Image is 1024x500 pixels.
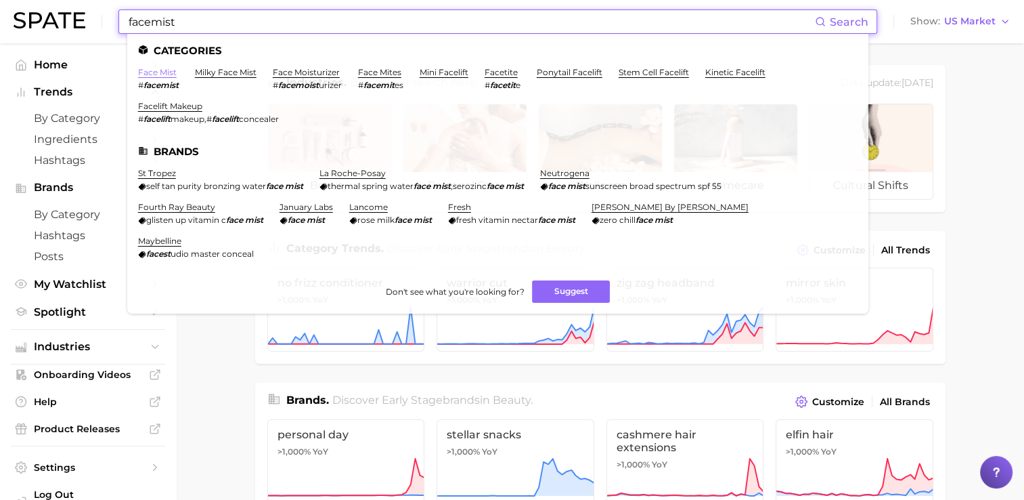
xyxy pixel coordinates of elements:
span: Spotlight [34,306,142,318]
em: facemoist [278,80,319,90]
span: concealer [239,114,279,124]
span: Show [910,18,940,25]
span: rose milk [357,215,395,225]
em: facetit [490,80,516,90]
em: face mist [226,215,263,225]
span: Hashtags [34,154,142,167]
a: Hashtags [11,225,165,246]
span: serozinc [453,181,487,191]
span: fresh vitamin nectar [456,215,538,225]
a: face mites [358,67,401,77]
a: january labs [280,202,333,212]
em: facest [146,249,171,259]
em: face mist [395,215,432,225]
span: # [485,80,490,90]
em: face mist [487,181,524,191]
a: fourth ray beauty [138,202,215,212]
div: , [319,181,524,191]
a: My Watchlist [11,274,165,295]
span: >1,000% [786,446,819,457]
span: # [358,80,363,90]
em: face mist [636,215,673,225]
span: Trends [34,86,142,98]
button: Suggest [532,280,610,303]
span: Posts [34,250,142,263]
a: Ingredients [11,129,165,150]
a: neutrogena [540,168,589,178]
a: face moisturizer [273,67,340,77]
a: Hashtags [11,150,165,171]
div: Data update: [DATE] [841,75,933,93]
span: YoY [482,446,497,457]
input: Search here for a brand, industry, or ingredient [127,10,815,33]
span: es [395,80,403,90]
span: Don't see what you're looking for? [385,287,524,297]
a: mini facelift [420,67,468,77]
span: beauty [493,394,531,407]
em: facemit [363,80,395,90]
span: udio master conceal [171,249,254,259]
em: face mist [548,181,585,191]
span: >1,000% [617,459,650,470]
a: stem cell facelift [619,67,689,77]
li: Brands [138,146,858,157]
a: facetite [485,67,518,77]
a: Onboarding Videos [11,364,165,385]
li: Categories [138,45,858,56]
a: Home [11,54,165,75]
span: personal day [277,428,415,441]
span: urizer [319,80,342,90]
span: Help [34,396,142,408]
button: Brands [11,178,165,198]
a: Product Releases [11,419,165,439]
span: glisten up vitamin c [146,215,226,225]
span: stellar snacks [447,428,584,441]
span: YoY [821,446,837,457]
div: , [138,114,279,124]
a: by Category [11,204,165,225]
span: sunscreen broad spectrum spf 55 [585,181,721,191]
span: # [138,114,143,124]
span: elfin hair [786,428,923,441]
span: Brands [34,182,142,194]
span: cultural shifts [809,172,933,199]
span: All Trends [881,245,930,256]
a: maybelline [138,236,181,246]
span: All Brands [880,396,930,408]
span: YoY [313,446,328,457]
a: Help [11,392,165,412]
span: My Watchlist [34,278,142,291]
button: Customize [792,392,867,411]
em: face mist [288,215,325,225]
span: US Market [944,18,996,25]
em: face mist [266,181,303,191]
button: ShowUS Market [907,13,1014,30]
span: >1,000% [447,446,480,457]
button: Industries [11,337,165,357]
span: Hashtags [34,229,142,242]
span: Customize [812,396,864,408]
span: Search [830,16,868,28]
span: Discover Early Stage brands in . [332,394,533,407]
a: by Category [11,108,165,129]
span: self tan purity bronzing water [146,181,266,191]
span: >1,000% [277,446,311,457]
a: fresh [448,202,471,212]
a: facelift makeup [138,101,202,111]
a: milky face mist [195,67,257,77]
span: Ingredients [34,133,142,146]
a: face mist [138,67,177,77]
span: makeup [171,114,204,124]
a: All Brands [876,393,933,411]
span: # [138,80,143,90]
a: kinetic facelift [705,67,765,77]
a: Spotlight [11,301,165,322]
span: by Category [34,208,142,221]
a: All Trends [878,241,933,259]
img: SPATE [14,12,85,28]
span: cashmere hair extensions [617,428,754,454]
em: facelift [143,114,171,124]
span: thermal spring water [328,181,414,191]
button: Trends [11,82,165,102]
a: Settings [11,457,165,478]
